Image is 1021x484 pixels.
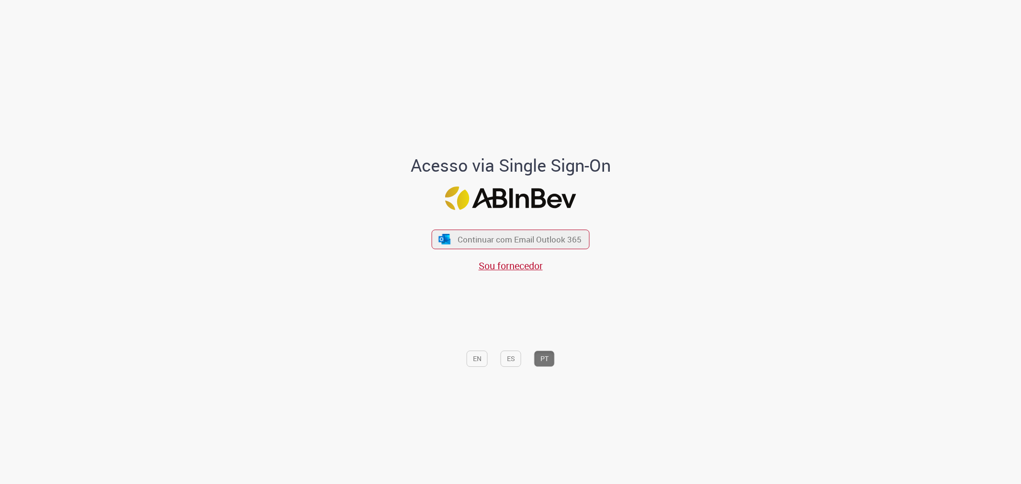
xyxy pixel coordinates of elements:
img: Logo ABInBev [445,187,576,210]
a: Sou fornecedor [479,259,543,272]
button: ES [501,351,521,367]
button: ícone Azure/Microsoft 360 Continuar com Email Outlook 365 [432,230,590,249]
h1: Acesso via Single Sign-On [378,156,643,175]
button: PT [534,351,555,367]
img: ícone Azure/Microsoft 360 [438,234,451,244]
button: EN [467,351,488,367]
span: Continuar com Email Outlook 365 [458,234,582,245]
